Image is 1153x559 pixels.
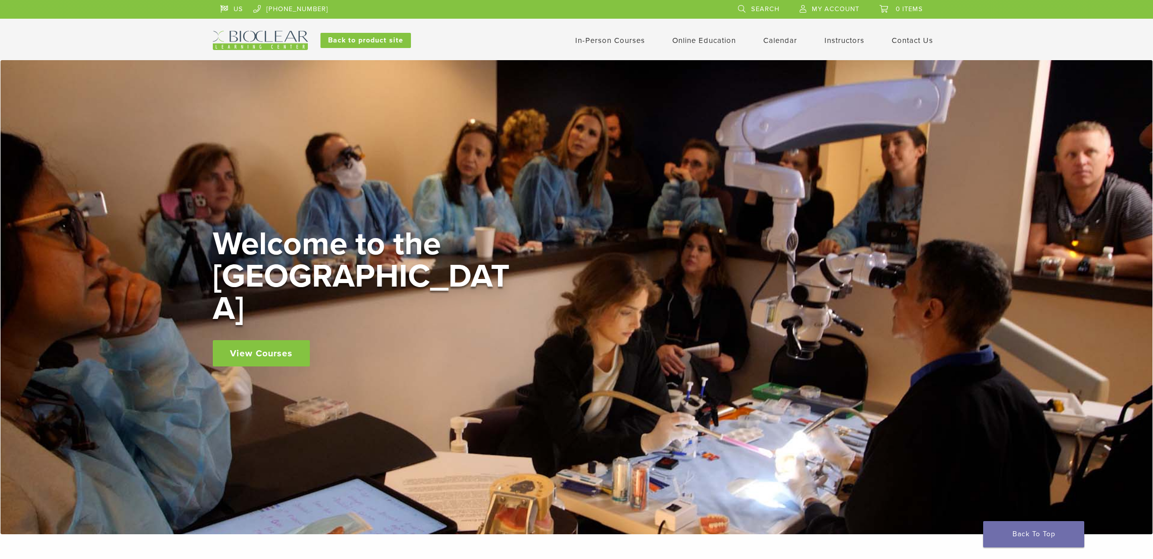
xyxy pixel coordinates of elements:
h2: Welcome to the [GEOGRAPHIC_DATA] [213,228,516,325]
span: Search [751,5,779,13]
a: Contact Us [892,36,933,45]
a: Instructors [824,36,864,45]
a: In-Person Courses [575,36,645,45]
a: View Courses [213,340,310,366]
a: Online Education [672,36,736,45]
img: Bioclear [213,31,308,50]
span: My Account [812,5,859,13]
a: Calendar [763,36,797,45]
span: 0 items [896,5,923,13]
a: Back To Top [983,521,1084,547]
a: Back to product site [320,33,411,48]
